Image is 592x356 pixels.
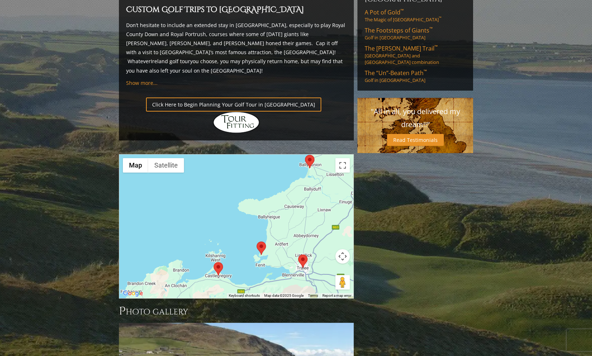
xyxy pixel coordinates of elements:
[308,294,318,298] a: Terms (opens in new tab)
[365,26,433,34] span: The Footsteps of Giants
[119,304,354,318] h3: Photo Gallery
[439,16,441,21] sup: ™
[126,4,347,16] h2: Custom Golf Trips to [GEOGRAPHIC_DATA]
[121,289,145,298] img: Google
[387,134,444,146] a: Read Testimonials
[365,69,466,83] a: The “Un”-Beaten Path™Golf in [GEOGRAPHIC_DATA]
[429,26,433,32] sup: ™
[151,58,190,65] a: Ireland golf tour
[123,158,148,173] button: Show street map
[365,26,466,41] a: The Footsteps of Giants™Golf in [GEOGRAPHIC_DATA]
[213,112,260,133] img: Hidden Links
[365,105,466,131] p: "All in all, you delivered my dream!!"
[365,8,466,23] a: A Pot of Gold™The Magic of [GEOGRAPHIC_DATA]™
[126,79,158,86] a: Show more...
[365,44,438,52] span: The [PERSON_NAME] Trail
[434,44,438,50] sup: ™
[264,294,304,298] span: Map data ©2025 Google
[365,69,427,77] span: The “Un”-Beaten Path
[322,294,351,298] a: Report a map error
[365,44,466,65] a: The [PERSON_NAME] Trail™[GEOGRAPHIC_DATA] and [GEOGRAPHIC_DATA] combination
[229,293,260,298] button: Keyboard shortcuts
[126,21,347,75] p: Don’t hesitate to include an extended stay in [GEOGRAPHIC_DATA], especially to play Royal County ...
[146,97,321,112] a: Click Here to Begin Planning Your Golf Tour in [GEOGRAPHIC_DATA]
[335,158,350,173] button: Toggle fullscreen view
[365,8,404,16] span: A Pot of Gold
[424,68,427,74] sup: ™
[400,8,404,14] sup: ™
[335,275,350,290] button: Drag Pegman onto the map to open Street View
[148,158,184,173] button: Show satellite imagery
[121,289,145,298] a: Open this area in Google Maps (opens a new window)
[335,249,350,264] button: Map camera controls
